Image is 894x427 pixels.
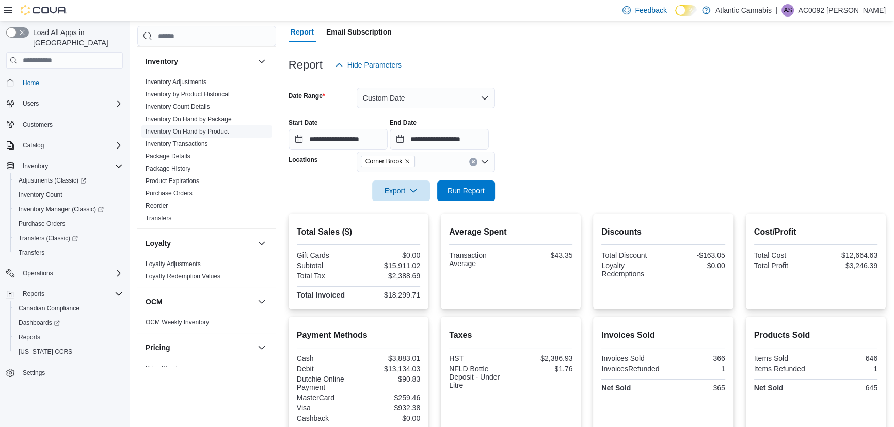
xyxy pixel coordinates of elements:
[297,414,357,422] div: Cashback
[754,226,877,238] h2: Cost/Profit
[754,384,784,392] strong: Net Sold
[449,354,509,363] div: HST
[297,393,357,402] div: MasterCard
[19,97,123,110] span: Users
[665,384,725,392] div: 365
[146,238,171,249] h3: Loyalty
[14,346,123,358] span: Washington CCRS
[297,251,357,259] div: Gift Cards
[146,177,199,185] span: Product Expirations
[601,365,661,373] div: InvoicesRefunded
[818,261,877,270] div: $3,246.39
[818,384,877,392] div: 645
[360,393,420,402] div: $259.46
[19,77,43,89] a: Home
[137,258,276,287] div: Loyalty
[390,129,489,150] input: Press the down key to open a popover containing a calendar.
[2,365,127,380] button: Settings
[754,251,814,259] div: Total Cost
[19,304,79,313] span: Canadian Compliance
[29,27,123,48] span: Load All Apps in [GEOGRAPHIC_DATA]
[146,238,253,249] button: Loyalty
[14,203,108,216] a: Inventory Manager (Classic)
[146,91,230,98] a: Inventory by Product Historical
[754,329,877,341] h2: Products Sold
[289,129,388,150] input: Press the down key to open a popover containing a calendar.
[10,245,127,260] button: Transfers
[146,273,220,280] a: Loyalty Redemption Values
[23,79,39,87] span: Home
[361,156,415,167] span: Corner Brook
[818,354,877,363] div: 646
[378,180,424,201] span: Export
[256,55,268,68] button: Inventory
[14,203,123,216] span: Inventory Manager (Classic)
[146,365,178,372] a: Price Sheet
[146,56,178,67] h3: Inventory
[291,22,314,42] span: Report
[357,88,495,108] button: Custom Date
[146,177,199,185] a: Product Expirations
[146,297,163,307] h3: OCM
[14,317,123,329] span: Dashboards
[14,331,44,343] a: Reports
[146,202,168,210] span: Reorder
[146,127,229,136] span: Inventory On Hand by Product
[19,288,123,300] span: Reports
[21,5,67,15] img: Cova
[469,158,477,166] button: Clear input
[19,76,123,89] span: Home
[297,226,420,238] h2: Total Sales ($)
[256,237,268,250] button: Loyalty
[19,234,78,242] span: Transfers (Classic)
[14,232,123,244] span: Transfers (Classic)
[390,119,417,127] label: End Date
[146,103,210,111] span: Inventory Count Details
[360,414,420,422] div: $0.00
[19,267,57,280] button: Operations
[360,291,420,299] div: $18,299.71
[19,205,104,213] span: Inventory Manager (Classic)
[601,226,725,238] h2: Discounts
[256,295,268,308] button: OCM
[23,121,53,129] span: Customers
[365,156,402,167] span: Corner Brook
[513,251,573,259] div: $43.35
[14,302,84,315] a: Canadian Compliance
[297,329,420,341] h2: Payment Methods
[665,365,725,373] div: 1
[146,364,178,372] span: Price Sheet
[297,375,357,391] div: Dutchie Online Payment
[331,55,406,75] button: Hide Parameters
[798,4,886,17] p: AC0092 [PERSON_NAME]
[513,365,573,373] div: $1.76
[665,261,725,270] div: $0.00
[2,266,127,281] button: Operations
[297,404,357,412] div: Visa
[19,267,123,280] span: Operations
[146,115,232,123] span: Inventory On Hand by Package
[146,215,171,222] a: Transfers
[146,153,190,160] a: Package Details
[635,5,666,15] span: Feedback
[326,22,392,42] span: Email Subscription
[10,188,127,202] button: Inventory Count
[781,4,794,17] div: AC0092 Strickland Rylan
[19,348,72,356] span: [US_STATE] CCRS
[675,16,676,17] span: Dark Mode
[289,156,318,164] label: Locations
[289,119,318,127] label: Start Date
[19,191,62,199] span: Inventory Count
[10,202,127,217] a: Inventory Manager (Classic)
[449,251,509,268] div: Transaction Average
[14,218,70,230] a: Purchase Orders
[19,119,57,131] a: Customers
[14,302,123,315] span: Canadian Compliance
[146,342,253,353] button: Pricing
[297,354,357,363] div: Cash
[14,331,123,343] span: Reports
[14,317,64,329] a: Dashboards
[146,152,190,160] span: Package Details
[818,365,877,373] div: 1
[448,186,485,196] span: Run Report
